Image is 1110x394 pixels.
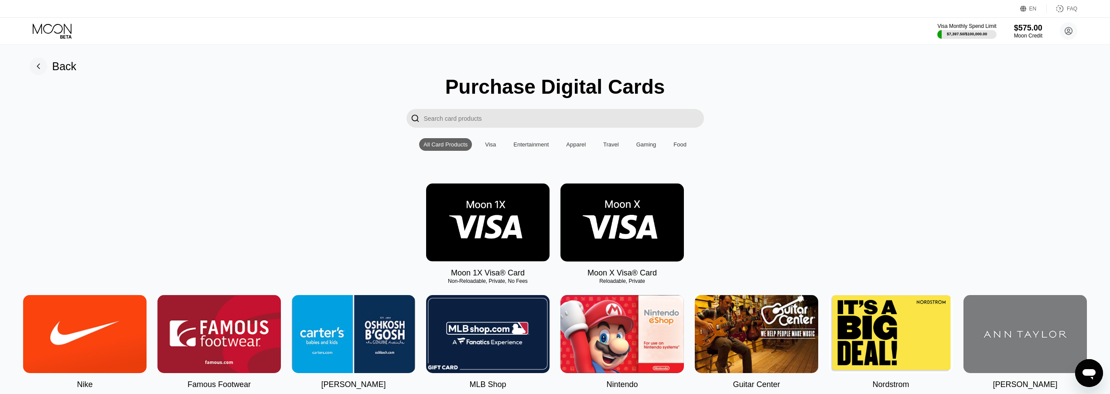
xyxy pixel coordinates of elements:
div: All Card Products [424,141,468,148]
div: Visa [481,138,500,151]
div: Apparel [566,141,586,148]
div: EN [1029,6,1037,12]
div: Travel [599,138,623,151]
input: Search card products [424,109,704,128]
div: Reloadable, Private [560,278,684,284]
div: Back [30,58,77,75]
div: All Card Products [419,138,472,151]
div: Entertainment [513,141,549,148]
div: FAQ [1047,4,1077,13]
div: FAQ [1067,6,1077,12]
div: Famous Footwear [188,380,251,389]
div: Apparel [562,138,590,151]
iframe: Кнопка запуска окна обмена сообщениями [1075,359,1103,387]
div: Gaming [632,138,661,151]
div: Moon Credit [1014,33,1042,39]
div: Purchase Digital Cards [445,75,665,98]
div: Food [669,138,691,151]
div: Moon 1X Visa® Card [451,268,525,278]
div: Back [52,60,77,73]
div: Travel [603,141,619,148]
div: Nordstrom [872,380,909,389]
div: Food [673,141,686,148]
div:  [411,113,420,123]
div: $7,397.50 / $100,000.00 [947,32,987,36]
div: Nintendo [606,380,638,389]
div: Visa Monthly Spend Limit [937,23,996,29]
div: Gaming [636,141,656,148]
div: [PERSON_NAME] [321,380,386,389]
div: Nike [77,380,92,389]
div:  [406,109,424,128]
div: $575.00Moon Credit [1014,24,1042,39]
div: Visa [485,141,496,148]
div: Guitar Center [733,380,780,389]
div: MLB Shop [469,380,506,389]
div: EN [1020,4,1047,13]
div: Entertainment [509,138,553,151]
div: Non-Reloadable, Private, No Fees [426,278,550,284]
div: [PERSON_NAME] [993,380,1057,389]
div: Moon X Visa® Card [587,268,657,278]
div: Visa Monthly Spend Limit$7,397.50/$100,000.00 [937,23,996,39]
div: $575.00 [1014,24,1042,33]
